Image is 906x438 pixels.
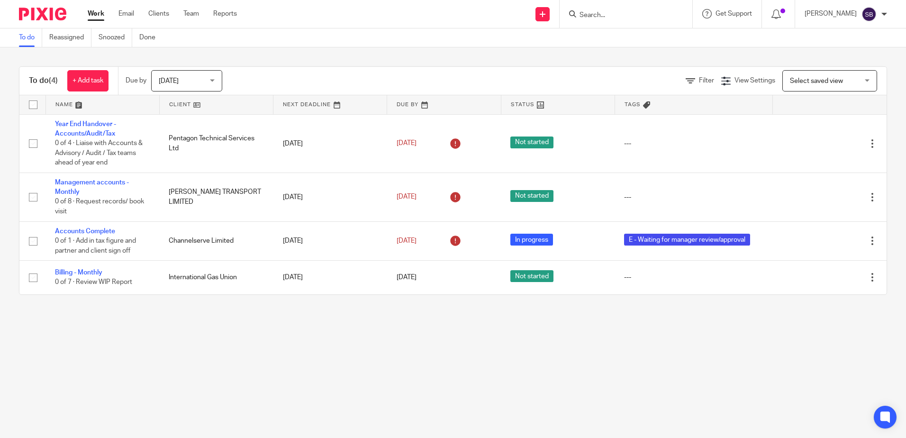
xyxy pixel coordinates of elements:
span: 0 of 1 · Add in tax figure and partner and client sign off [55,237,136,254]
td: [DATE] [273,261,387,294]
span: [DATE] [397,237,417,244]
a: Work [88,9,104,18]
h1: To do [29,76,58,86]
span: Get Support [716,10,752,17]
a: Year End Handover - Accounts/Audit/Tax [55,121,116,137]
a: Management accounts - Monthly [55,179,129,195]
td: [DATE] [273,221,387,260]
span: View Settings [734,77,775,84]
span: [DATE] [397,140,417,146]
img: Pixie [19,8,66,20]
td: Pentagon Technical Services Ltd [159,114,273,173]
div: --- [624,273,763,282]
td: International Gas Union [159,261,273,294]
span: 0 of 7 · Review WIP Report [55,279,132,285]
span: (4) [49,77,58,84]
span: [DATE] [397,194,417,201]
span: [DATE] [397,274,417,281]
a: + Add task [67,70,109,91]
input: Search [579,11,664,20]
td: [DATE] [273,114,387,173]
img: svg%3E [861,7,877,22]
span: Not started [510,190,553,202]
a: Reassigned [49,28,91,47]
td: [PERSON_NAME] TRANSPORT LIMITED [159,173,273,221]
span: 0 of 8 · Request records/ book visit [55,199,144,215]
span: [DATE] [159,78,179,84]
span: Tags [625,102,641,107]
a: Clients [148,9,169,18]
span: In progress [510,234,553,246]
p: [PERSON_NAME] [805,9,857,18]
a: Done [139,28,163,47]
span: E - Waiting for manager review/approval [624,234,750,246]
span: Not started [510,137,553,148]
a: To do [19,28,42,47]
div: --- [624,139,763,148]
p: Due by [126,76,146,85]
span: Not started [510,270,553,282]
td: Channelserve Limited [159,221,273,260]
a: Snoozed [99,28,132,47]
td: [DATE] [273,173,387,221]
span: Select saved view [790,78,843,84]
a: Team [183,9,199,18]
span: Filter [699,77,714,84]
a: Accounts Complete [55,228,115,235]
a: Email [118,9,134,18]
span: 0 of 4 · Liaise with Accounts & Advisory / Audit / Tax teams ahead of year end [55,140,143,166]
a: Billing - Monthly [55,269,102,276]
div: --- [624,192,763,202]
a: Reports [213,9,237,18]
